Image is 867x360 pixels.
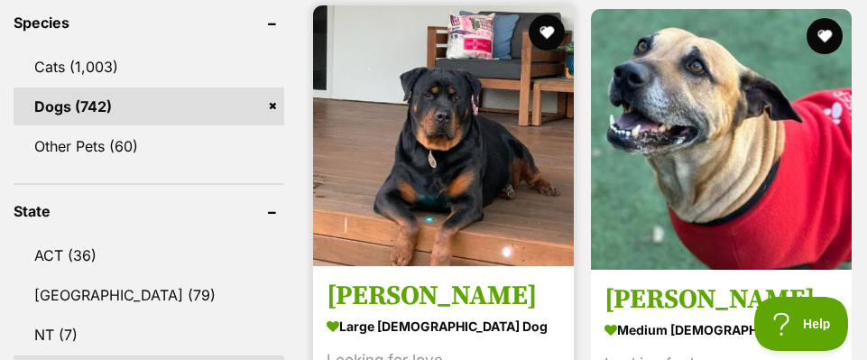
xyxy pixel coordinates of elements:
a: [GEOGRAPHIC_DATA] (79) [14,276,284,314]
img: Hugo - Rottweiler Dog [313,5,574,266]
header: State [14,203,284,219]
strong: medium [DEMOGRAPHIC_DATA] Dog [604,318,838,344]
header: Species [14,14,284,31]
a: NT (7) [14,316,284,354]
a: Dogs (742) [14,88,284,125]
button: favourite [529,14,565,51]
button: favourite [807,18,843,54]
a: Other Pets (60) [14,127,284,165]
h3: [PERSON_NAME] [327,280,560,314]
img: Bethany - Staffordshire Bull Terrier Dog [591,9,852,270]
h3: [PERSON_NAME] [604,283,838,318]
strong: large [DEMOGRAPHIC_DATA] Dog [327,314,560,340]
a: Cats (1,003) [14,48,284,86]
a: ACT (36) [14,236,284,274]
iframe: Help Scout Beacon - Open [754,297,849,351]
